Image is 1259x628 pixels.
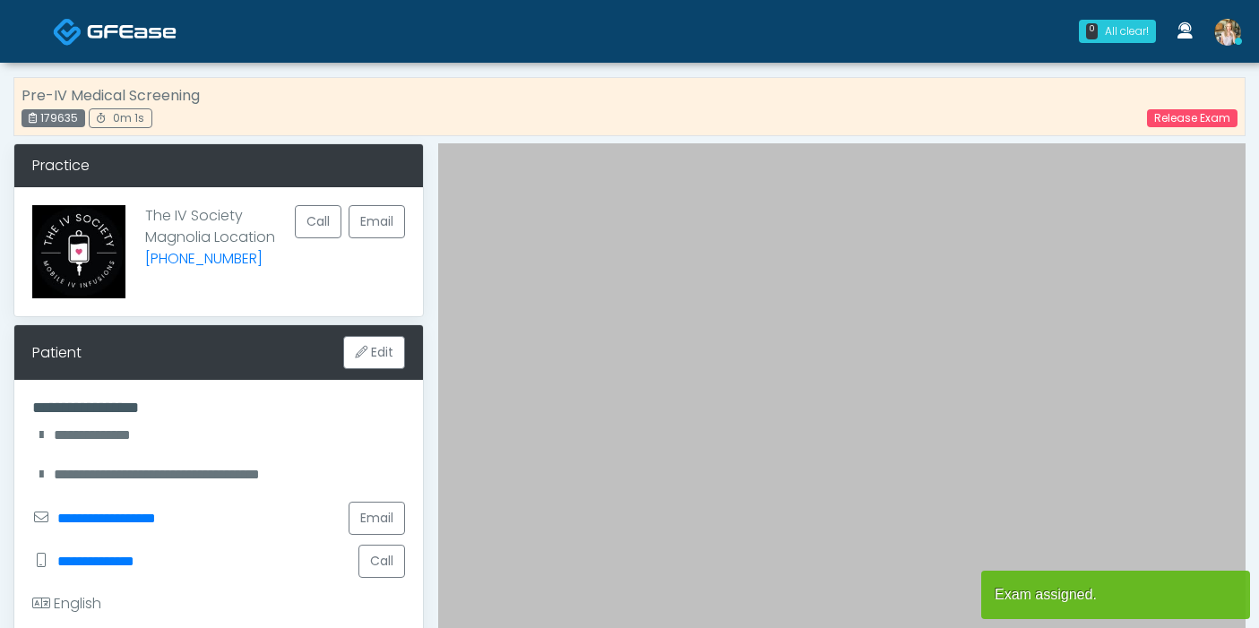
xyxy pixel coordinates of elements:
div: All clear! [1105,23,1149,39]
button: Edit [343,336,405,369]
div: Practice [14,144,423,187]
div: Patient [32,342,82,364]
button: Call [295,205,341,238]
img: Docovia [87,22,177,40]
p: The IV Society Magnolia Location [145,205,275,284]
button: Call [358,545,405,578]
strong: Pre-IV Medical Screening [22,85,200,106]
img: Cameron Ellis [1214,19,1241,46]
img: Docovia [53,17,82,47]
span: 0m 1s [113,110,144,125]
a: Email [349,205,405,238]
div: English [32,593,101,615]
a: Email [349,502,405,535]
article: Exam assigned. [981,571,1250,619]
a: 0 All clear! [1068,13,1167,50]
img: Provider image [32,205,125,298]
div: 0 [1086,23,1098,39]
a: Docovia [53,2,177,60]
div: 179635 [22,109,85,127]
a: [PHONE_NUMBER] [145,248,263,269]
a: Release Exam [1147,109,1237,127]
